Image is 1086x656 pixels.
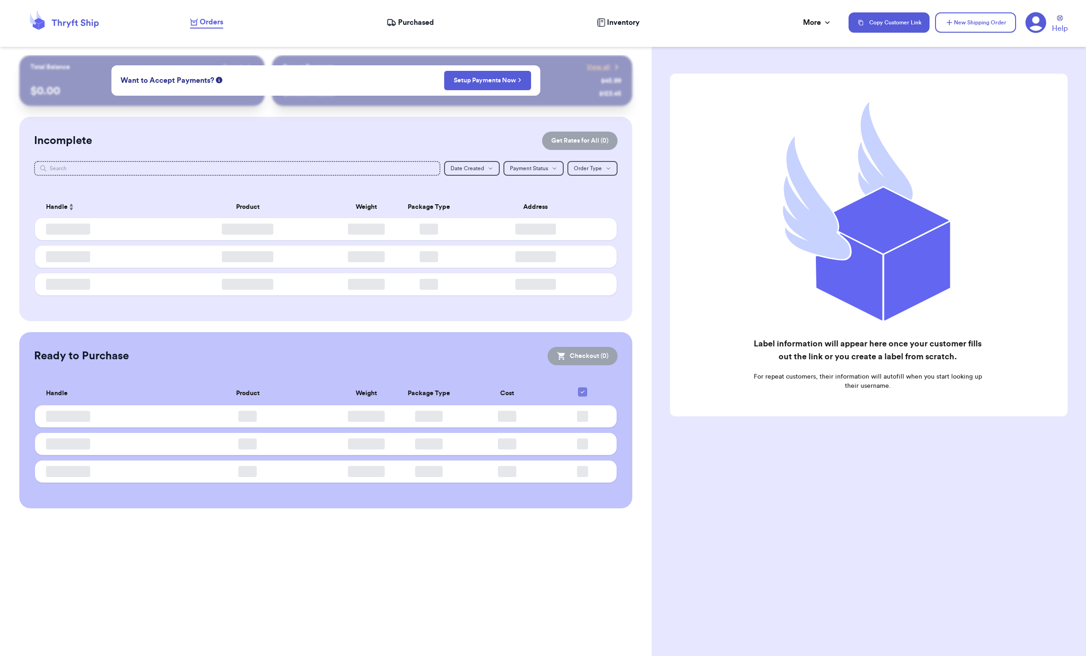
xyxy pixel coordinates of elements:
[503,161,564,176] button: Payment Status
[849,12,930,33] button: Copy Customer Link
[200,17,223,28] span: Orders
[34,161,440,176] input: Search
[68,201,75,213] button: Sort ascending
[160,382,335,405] th: Product
[1052,23,1068,34] span: Help
[597,17,640,28] a: Inventory
[444,161,500,176] button: Date Created
[190,17,223,29] a: Orders
[1052,15,1068,34] a: Help
[121,75,214,86] span: Want to Accept Payments?
[223,63,243,72] span: Payout
[587,63,621,72] a: View all
[30,84,253,98] p: $ 0.00
[460,382,554,405] th: Cost
[542,132,618,150] button: Get Rates for All (0)
[754,337,982,363] h2: Label information will appear here once your customer fills out the link or you create a label fr...
[223,63,254,72] a: Payout
[283,63,334,72] p: Recent Payments
[34,349,129,363] h2: Ready to Purchase
[387,17,434,28] a: Purchased
[454,76,521,85] a: Setup Payments Now
[587,63,610,72] span: View all
[599,89,621,98] div: $ 123.45
[607,17,640,28] span: Inventory
[567,161,618,176] button: Order Type
[754,372,982,391] p: For repeat customers, their information will autofill when you start looking up their username.
[444,71,531,90] button: Setup Payments Now
[46,202,68,212] span: Handle
[601,76,621,86] div: $ 45.99
[398,382,460,405] th: Package Type
[935,12,1016,33] button: New Shipping Order
[510,166,548,171] span: Payment Status
[335,382,398,405] th: Weight
[574,166,602,171] span: Order Type
[46,389,68,398] span: Handle
[160,196,335,218] th: Product
[548,347,618,365] button: Checkout (0)
[34,133,92,148] h2: Incomplete
[398,196,460,218] th: Package Type
[460,196,617,218] th: Address
[803,17,832,28] div: More
[398,17,434,28] span: Purchased
[335,196,398,218] th: Weight
[30,63,70,72] p: Total Balance
[451,166,484,171] span: Date Created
